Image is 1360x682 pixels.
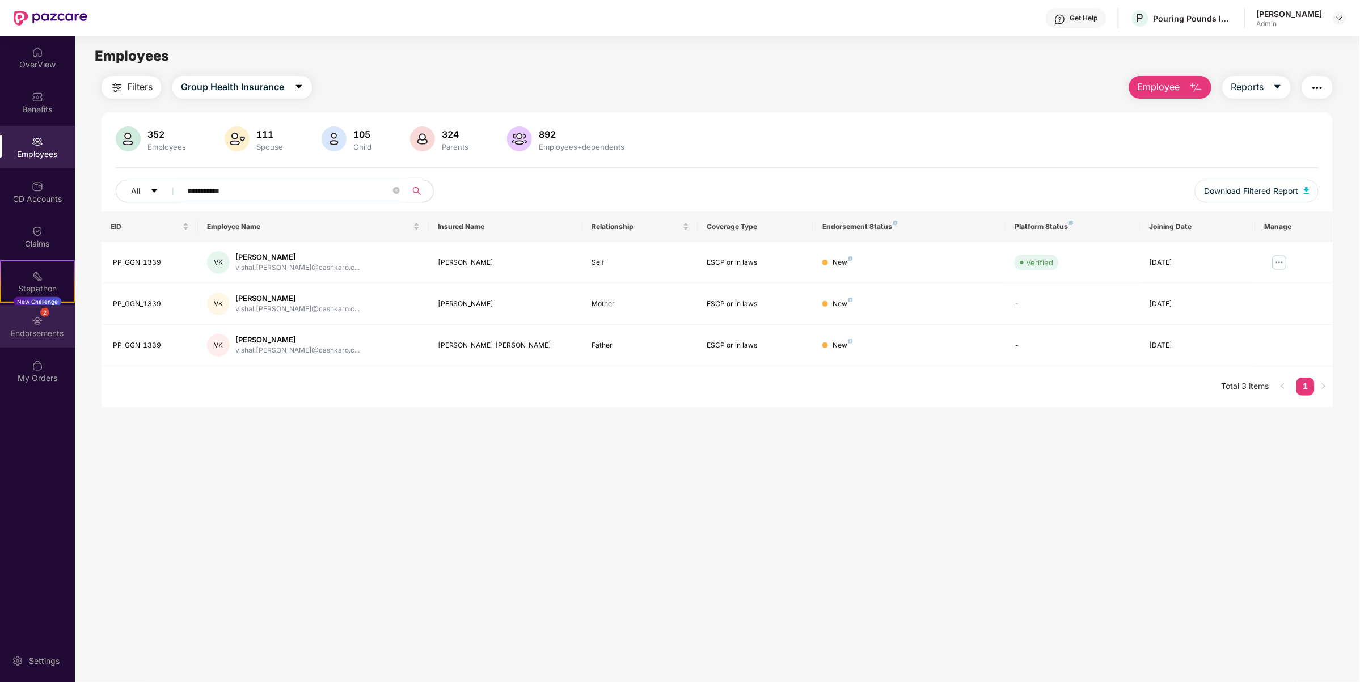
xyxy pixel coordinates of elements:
span: close-circle [393,186,400,197]
span: Filters [127,80,153,94]
div: New [833,257,853,268]
img: svg+xml;base64,PHN2ZyBpZD0iQ0RfQWNjb3VudHMiIGRhdGEtbmFtZT0iQ0QgQWNjb3VudHMiIHhtbG5zPSJodHRwOi8vd3... [32,181,43,192]
div: ESCP or in laws [707,340,804,351]
span: right [1320,383,1327,389]
div: Parents [440,142,471,151]
div: [PERSON_NAME] [235,293,360,304]
span: search [406,187,428,196]
img: svg+xml;base64,PHN2ZyBpZD0iQ2xhaW0iIHhtbG5zPSJodHRwOi8vd3d3LnczLm9yZy8yMDAwL3N2ZyIgd2lkdGg9IjIwIi... [32,226,43,237]
span: left [1279,383,1286,389]
div: [PERSON_NAME] [438,257,573,268]
div: ESCP or in laws [707,299,804,310]
div: Employees+dependents [537,142,627,151]
div: PP_GGN_1339 [113,257,189,268]
div: 324 [440,129,471,140]
img: svg+xml;base64,PHN2ZyB4bWxucz0iaHR0cDovL3d3dy53My5vcmcvMjAwMC9zdmciIHdpZHRoPSI4IiBoZWlnaHQ9IjgiIH... [848,339,853,344]
div: Pouring Pounds India Pvt Ltd (CashKaro and EarnKaro) [1154,13,1233,24]
img: svg+xml;base64,PHN2ZyBpZD0iSGVscC0zMngzMiIgeG1sbnM9Imh0dHA6Ly93d3cudzMub3JnLzIwMDAvc3ZnIiB3aWR0aD... [1054,14,1066,25]
img: svg+xml;base64,PHN2ZyB4bWxucz0iaHR0cDovL3d3dy53My5vcmcvMjAwMC9zdmciIHdpZHRoPSI4IiBoZWlnaHQ9IjgiIH... [848,256,853,261]
div: New [833,299,853,310]
div: [PERSON_NAME] [235,252,360,262]
img: svg+xml;base64,PHN2ZyB4bWxucz0iaHR0cDovL3d3dy53My5vcmcvMjAwMC9zdmciIHhtbG5zOnhsaW5rPSJodHRwOi8vd3... [225,126,250,151]
button: Allcaret-down [116,180,185,202]
button: left [1274,378,1292,396]
th: EID [102,211,198,242]
img: svg+xml;base64,PHN2ZyBpZD0iRW1wbG95ZWVzIiB4bWxucz0iaHR0cDovL3d3dy53My5vcmcvMjAwMC9zdmciIHdpZHRoPS... [32,136,43,147]
div: Employees [145,142,188,151]
button: Employee [1129,76,1211,99]
img: svg+xml;base64,PHN2ZyB4bWxucz0iaHR0cDovL3d3dy53My5vcmcvMjAwMC9zdmciIHdpZHRoPSI4IiBoZWlnaHQ9IjgiIH... [848,298,853,302]
img: New Pazcare Logo [14,11,87,26]
div: VK [207,251,230,274]
th: Coverage Type [698,211,813,242]
div: [DATE] [1150,299,1247,310]
th: Manage [1256,211,1333,242]
img: svg+xml;base64,PHN2ZyB4bWxucz0iaHR0cDovL3d3dy53My5vcmcvMjAwMC9zdmciIHhtbG5zOnhsaW5rPSJodHRwOi8vd3... [410,126,435,151]
div: 352 [145,129,188,140]
span: Reports [1231,80,1264,94]
td: - [1006,325,1140,366]
img: svg+xml;base64,PHN2ZyBpZD0iQmVuZWZpdHMiIHhtbG5zPSJodHRwOi8vd3d3LnczLm9yZy8yMDAwL3N2ZyIgd2lkdGg9Ij... [32,91,43,103]
img: svg+xml;base64,PHN2ZyB4bWxucz0iaHR0cDovL3d3dy53My5vcmcvMjAwMC9zdmciIHdpZHRoPSI4IiBoZWlnaHQ9IjgiIH... [1069,221,1074,225]
div: Endorsement Status [822,222,996,231]
li: Next Page [1315,378,1333,396]
img: svg+xml;base64,PHN2ZyBpZD0iU2V0dGluZy0yMHgyMCIgeG1sbnM9Imh0dHA6Ly93d3cudzMub3JnLzIwMDAvc3ZnIiB3aW... [12,655,23,667]
img: svg+xml;base64,PHN2ZyB4bWxucz0iaHR0cDovL3d3dy53My5vcmcvMjAwMC9zdmciIHhtbG5zOnhsaW5rPSJodHRwOi8vd3... [507,126,532,151]
th: Employee Name [198,211,429,242]
div: 2 [40,308,49,317]
img: svg+xml;base64,PHN2ZyBpZD0iRHJvcGRvd24tMzJ4MzIiIHhtbG5zPSJodHRwOi8vd3d3LnczLm9yZy8yMDAwL3N2ZyIgd2... [1335,14,1344,23]
div: Verified [1026,257,1053,268]
span: caret-down [150,187,158,196]
button: Filters [102,76,161,99]
img: svg+xml;base64,PHN2ZyB4bWxucz0iaHR0cDovL3d3dy53My5vcmcvMjAwMC9zdmciIHdpZHRoPSIyMSIgaGVpZ2h0PSIyMC... [32,270,43,282]
img: svg+xml;base64,PHN2ZyB4bWxucz0iaHR0cDovL3d3dy53My5vcmcvMjAwMC9zdmciIHhtbG5zOnhsaW5rPSJodHRwOi8vd3... [116,126,141,151]
div: vishal.[PERSON_NAME]@cashkaro.c... [235,304,360,315]
li: 1 [1296,378,1315,396]
div: vishal.[PERSON_NAME]@cashkaro.c... [235,262,360,273]
li: Previous Page [1274,378,1292,396]
div: 111 [254,129,285,140]
span: Group Health Insurance [181,80,284,94]
span: EID [111,222,180,231]
a: 1 [1296,378,1315,395]
div: New [833,340,853,351]
div: VK [207,293,230,315]
img: svg+xml;base64,PHN2ZyBpZD0iRW5kb3JzZW1lbnRzIiB4bWxucz0iaHR0cDovL3d3dy53My5vcmcvMjAwMC9zdmciIHdpZH... [32,315,43,327]
div: Self [592,257,689,268]
div: Father [592,340,689,351]
div: PP_GGN_1339 [113,340,189,351]
div: Mother [592,299,689,310]
div: Stepathon [1,283,74,294]
img: svg+xml;base64,PHN2ZyB4bWxucz0iaHR0cDovL3d3dy53My5vcmcvMjAwMC9zdmciIHdpZHRoPSIyNCIgaGVpZ2h0PSIyNC... [110,81,124,95]
td: - [1006,283,1140,325]
div: [PERSON_NAME] [235,334,360,345]
th: Insured Name [429,211,582,242]
img: svg+xml;base64,PHN2ZyB4bWxucz0iaHR0cDovL3d3dy53My5vcmcvMjAwMC9zdmciIHdpZHRoPSI4IiBoZWlnaHQ9IjgiIH... [893,221,898,225]
img: svg+xml;base64,PHN2ZyBpZD0iSG9tZSIgeG1sbnM9Imh0dHA6Ly93d3cudzMub3JnLzIwMDAvc3ZnIiB3aWR0aD0iMjAiIG... [32,46,43,58]
span: caret-down [294,82,303,92]
div: [PERSON_NAME] [1257,9,1323,19]
div: Spouse [254,142,285,151]
span: All [131,185,140,197]
span: close-circle [393,187,400,194]
img: svg+xml;base64,PHN2ZyB4bWxucz0iaHR0cDovL3d3dy53My5vcmcvMjAwMC9zdmciIHhtbG5zOnhsaW5rPSJodHRwOi8vd3... [322,126,347,151]
div: 892 [537,129,627,140]
div: [DATE] [1150,340,1247,351]
div: VK [207,334,230,357]
li: Total 3 items [1222,378,1269,396]
span: P [1137,11,1144,25]
div: ESCP or in laws [707,257,804,268]
div: Child [351,142,374,151]
div: Settings [26,655,63,667]
button: Download Filtered Report [1195,180,1319,202]
div: Platform Status [1015,222,1131,231]
img: svg+xml;base64,PHN2ZyB4bWxucz0iaHR0cDovL3d3dy53My5vcmcvMjAwMC9zdmciIHhtbG5zOnhsaW5rPSJodHRwOi8vd3... [1189,81,1203,95]
span: caret-down [1273,82,1282,92]
div: Get Help [1070,14,1098,23]
span: Relationship [592,222,680,231]
div: 105 [351,129,374,140]
button: Group Health Insurancecaret-down [172,76,312,99]
div: PP_GGN_1339 [113,299,189,310]
span: Employees [95,48,169,64]
img: manageButton [1270,253,1289,272]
